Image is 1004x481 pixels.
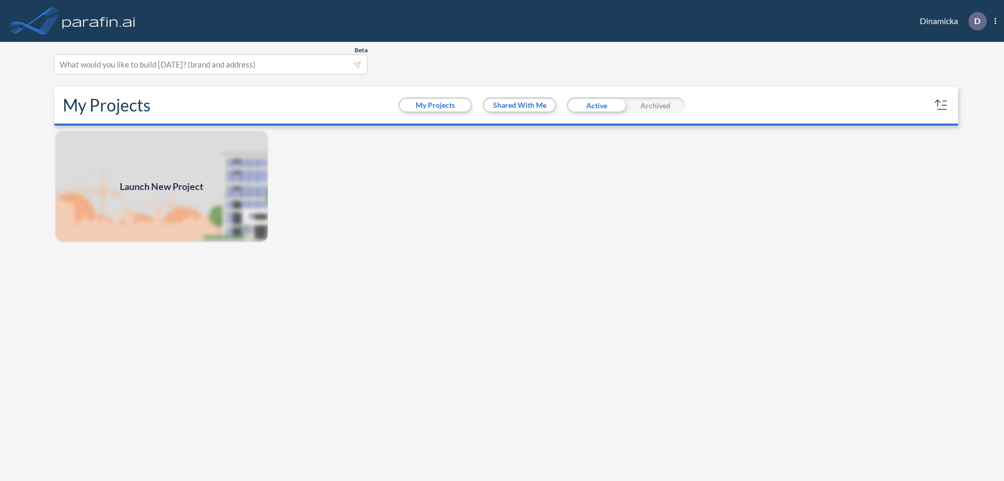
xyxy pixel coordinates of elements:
[904,12,996,30] div: Dinamicka
[355,46,368,54] span: Beta
[54,130,269,243] a: Launch New Project
[63,95,151,115] h2: My Projects
[54,130,269,243] img: add
[120,180,203,194] span: Launch New Project
[484,99,555,111] button: Shared With Me
[400,99,471,111] button: My Projects
[60,10,138,31] img: logo
[567,97,626,113] div: Active
[974,16,980,26] p: D
[933,97,950,114] button: sort
[626,97,685,113] div: Archived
